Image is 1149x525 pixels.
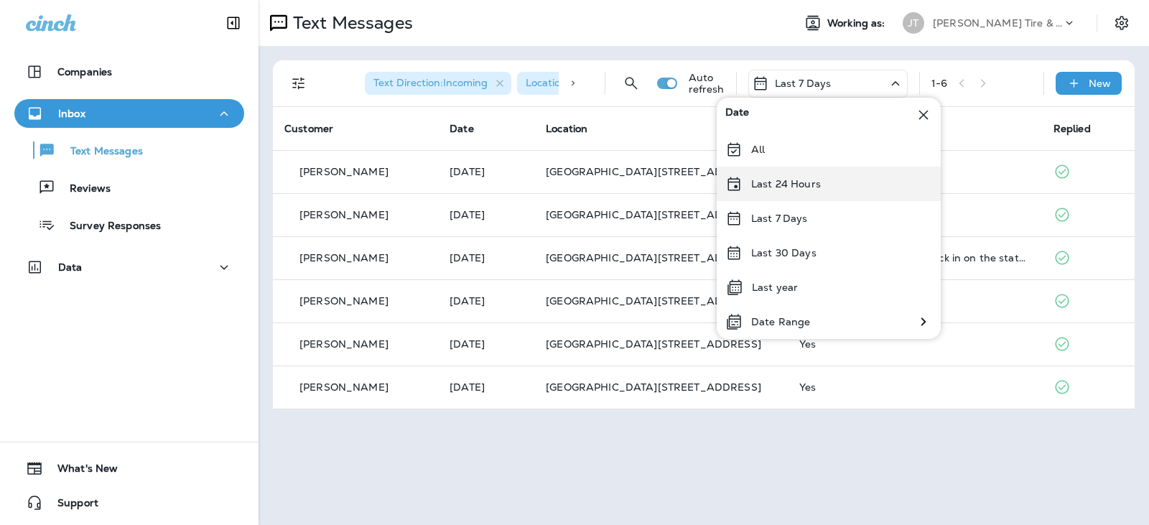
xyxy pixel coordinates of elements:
p: All [751,144,765,155]
p: Aug 27, 2025 09:57 AM [450,338,523,350]
span: Date [725,106,750,124]
button: Data [14,253,244,282]
div: Text Direction:Incoming [365,72,511,95]
p: Aug 28, 2025 11:57 AM [450,252,523,264]
span: Replied [1053,122,1091,135]
p: Last 7 Days [751,213,808,224]
button: Inbox [14,99,244,128]
span: [GEOGRAPHIC_DATA][STREET_ADDRESS] [546,208,761,221]
span: Working as: [827,17,888,29]
p: Text Messages [56,145,143,159]
span: [GEOGRAPHIC_DATA][STREET_ADDRESS] [546,294,761,307]
p: Auto refresh [689,72,725,95]
div: 1 - 6 [931,78,947,89]
p: Aug 28, 2025 10:12 AM [450,295,523,307]
p: New [1089,78,1111,89]
p: [PERSON_NAME] Tire & Auto [933,17,1062,29]
p: Last 30 Days [751,247,817,259]
button: Filters [284,69,313,98]
button: Text Messages [14,135,244,165]
p: Date Range [751,316,810,327]
button: Collapse Sidebar [213,9,253,37]
div: Yes [799,381,1030,393]
button: Survey Responses [14,210,244,240]
span: Text Direction : Incoming [373,76,488,89]
p: [PERSON_NAME] [299,338,389,350]
span: What's New [43,463,118,480]
button: What's New [14,454,244,483]
div: Yes [799,338,1030,350]
span: Date [450,122,474,135]
p: Data [58,261,83,273]
p: Companies [57,66,112,78]
p: [PERSON_NAME] [299,381,389,393]
p: Aug 29, 2025 08:31 AM [450,166,523,177]
p: Last 7 Days [775,78,832,89]
p: Aug 28, 2025 03:39 PM [450,209,523,220]
span: [GEOGRAPHIC_DATA][STREET_ADDRESS] [546,165,761,178]
p: Aug 26, 2025 04:18 PM [450,381,523,393]
span: Customer [284,122,333,135]
p: Reviews [55,182,111,196]
p: [PERSON_NAME] [299,295,389,307]
span: [GEOGRAPHIC_DATA][STREET_ADDRESS] [546,338,761,350]
div: JT [903,12,924,34]
button: Support [14,488,244,517]
button: Reviews [14,172,244,203]
button: Search Messages [617,69,646,98]
span: [GEOGRAPHIC_DATA][STREET_ADDRESS] [546,381,761,394]
span: Location [546,122,587,135]
span: Support [43,497,98,514]
p: Last 24 Hours [751,178,821,190]
button: Settings [1109,10,1135,36]
p: Inbox [58,108,85,119]
p: [PERSON_NAME] [299,252,389,264]
span: [GEOGRAPHIC_DATA][STREET_ADDRESS] [546,251,761,264]
div: Location:[GEOGRAPHIC_DATA][STREET_ADDRESS] [517,72,776,95]
button: Companies [14,57,244,86]
p: Last year [752,282,798,293]
span: Location : [GEOGRAPHIC_DATA][STREET_ADDRESS] [526,76,781,89]
p: [PERSON_NAME] [299,209,389,220]
p: Survey Responses [55,220,161,233]
p: Text Messages [287,12,413,34]
p: [PERSON_NAME] [299,166,389,177]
